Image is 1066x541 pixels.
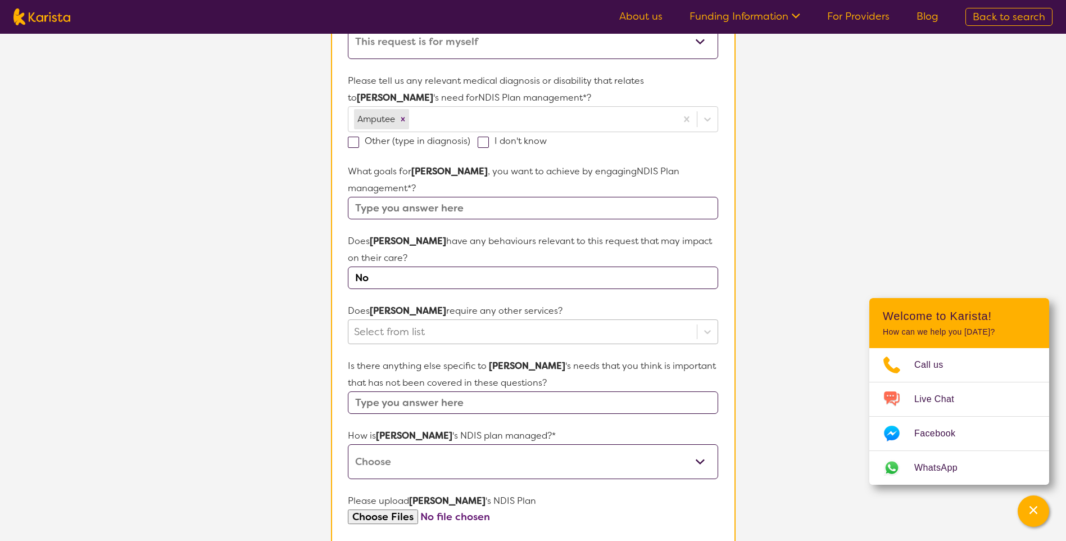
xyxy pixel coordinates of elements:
[917,10,938,23] a: Blog
[1018,495,1049,527] button: Channel Menu
[883,327,1036,337] p: How can we help you [DATE]?
[348,233,718,267] p: Does have any behaviours relevant to this request that may impact on their care?
[348,391,718,414] input: Type you answer here
[370,305,446,317] strong: [PERSON_NAME]
[409,495,486,507] strong: [PERSON_NAME]
[965,8,1053,26] a: Back to search
[869,451,1049,485] a: Web link opens in a new tab.
[348,358,718,391] p: Is there anything else specific to 's needs that you think is important that has not been covered...
[914,459,971,476] span: WhatsApp
[619,10,663,23] a: About us
[370,235,446,247] strong: [PERSON_NAME]
[348,427,718,444] p: How is 's NDIS plan managed?*
[354,109,397,129] div: Amputee
[357,92,433,103] strong: [PERSON_NAME]
[914,391,968,408] span: Live Chat
[883,309,1036,323] h2: Welcome to Karista!
[914,425,969,442] span: Facebook
[376,430,452,441] strong: [PERSON_NAME]
[348,493,718,510] p: Please upload 's NDIS Plan
[348,73,718,106] p: Please tell us any relevant medical diagnosis or disability that relates to 's need for NDIS Plan...
[914,357,957,373] span: Call us
[478,135,554,147] label: I don't know
[869,348,1049,485] ul: Choose channel
[411,165,488,177] strong: [PERSON_NAME]
[397,109,409,129] div: Remove Amputee
[348,135,478,147] label: Other (type in diagnosis)
[973,10,1045,24] span: Back to search
[348,267,718,289] input: Please briefly explain
[348,197,718,219] input: Type you answer here
[489,360,565,372] strong: [PERSON_NAME]
[13,8,70,25] img: Karista logo
[348,163,718,197] p: What goals for , you want to achieve by engaging NDIS Plan management *?
[690,10,800,23] a: Funding Information
[348,303,718,319] p: Does require any other services?
[827,10,890,23] a: For Providers
[869,298,1049,485] div: Channel Menu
